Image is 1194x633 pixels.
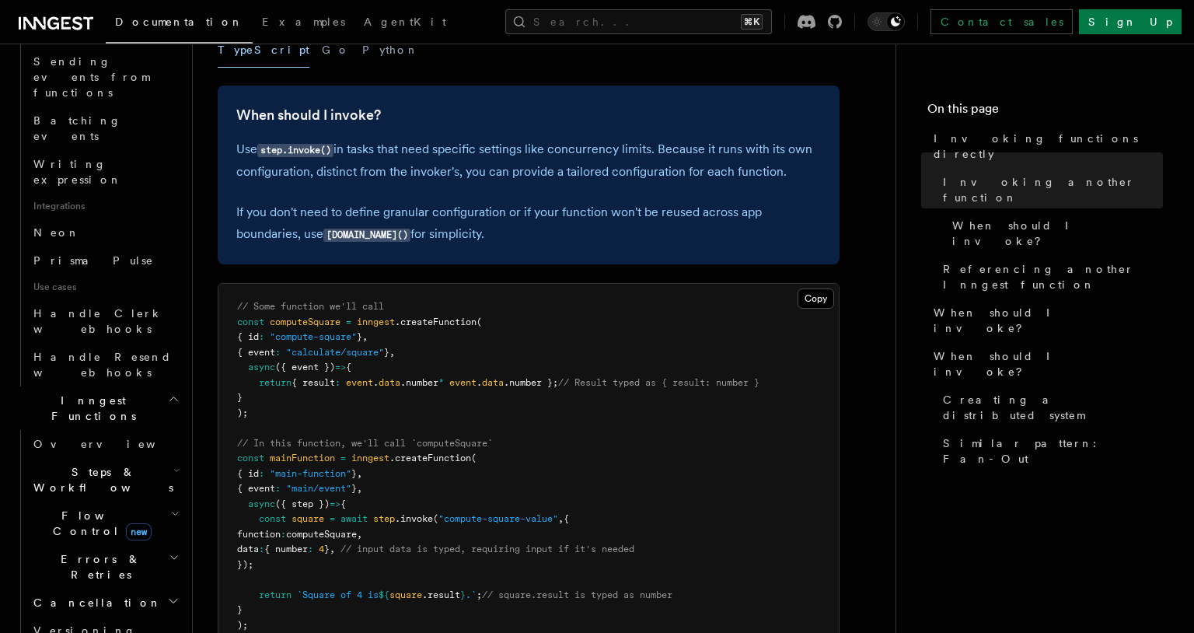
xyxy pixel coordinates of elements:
kbd: ⌘K [741,14,763,30]
span: // Result typed as { result: number } [558,377,759,388]
button: Cancellation [27,589,183,617]
a: When should I invoke? [927,299,1163,342]
a: Handle Clerk webhooks [27,299,183,343]
span: const [237,316,264,327]
span: When should I invoke? [934,305,1163,336]
p: If you don't need to define granular configuration or if your function won't be reused across app... [236,201,821,246]
span: AgentKit [364,16,446,28]
span: : [308,544,313,554]
a: Documentation [106,5,253,44]
span: Integrations [27,194,183,219]
span: , [558,513,564,524]
span: Batching events [33,114,121,142]
span: const [259,513,286,524]
span: { id [237,331,259,342]
span: // square.result is typed as number [482,589,672,600]
span: Examples [262,16,345,28]
span: inngest [351,453,389,463]
span: ; [477,589,482,600]
a: Creating a distributed system [937,386,1163,429]
span: } [324,544,330,554]
button: Toggle dark mode [868,12,905,31]
a: Batching events [27,107,183,150]
span: .result [422,589,460,600]
span: : [275,483,281,494]
span: const [237,453,264,463]
span: Cancellation [27,595,162,610]
span: Neon [33,226,80,239]
span: data [379,377,400,388]
span: ${ [379,589,389,600]
span: Invoking functions directly [934,131,1163,162]
span: Similar pattern: Fan-Out [943,435,1163,467]
span: // input data is typed, requiring input if it's needed [340,544,634,554]
span: } [357,331,362,342]
a: When should I invoke? [946,212,1163,255]
span: { result [292,377,335,388]
span: return [259,589,292,600]
span: ({ event }) [275,362,335,372]
span: Writing expression [33,158,122,186]
span: } [351,483,357,494]
span: new [126,523,152,540]
a: Contact sales [930,9,1073,34]
span: Handle Clerk webhooks [33,307,163,335]
a: Sending events from functions [27,47,183,107]
span: inngest [357,316,395,327]
span: , [389,347,395,358]
span: event [449,377,477,388]
span: Invoking another function [943,174,1163,205]
span: ); [237,620,248,631]
span: , [357,483,362,494]
span: Sending events from functions [33,55,149,99]
span: { number [264,544,308,554]
h4: On this page [927,100,1163,124]
span: .invoke [395,513,433,524]
span: Overview [33,438,194,450]
a: Invoking another function [937,168,1163,212]
button: Flow Controlnew [27,502,183,545]
span: Flow Control [27,508,171,539]
a: When should I invoke? [927,342,1163,386]
span: { [340,498,346,509]
span: : [275,347,281,358]
span: { event [237,483,275,494]
a: Prisma Pulse [27,247,183,275]
span: "compute-square-value" [438,513,558,524]
span: square [389,589,422,600]
span: } [237,604,243,615]
span: = [330,513,335,524]
span: : [281,529,286,540]
span: . [477,377,482,388]
span: , [357,468,362,479]
span: "calculate/square" [286,347,384,358]
span: Prisma Pulse [33,254,154,267]
button: Go [322,33,350,68]
a: Invoking functions directly [927,124,1163,168]
span: } [384,347,389,358]
span: computeSquare [270,316,340,327]
a: Overview [27,430,183,458]
span: "main-function" [270,468,351,479]
button: Errors & Retries [27,545,183,589]
span: = [346,316,351,327]
span: Inngest Functions [12,393,168,424]
span: "main/event" [286,483,351,494]
span: 4 [319,544,324,554]
span: .number }; [504,377,558,388]
span: , [330,544,335,554]
span: => [335,362,346,372]
span: async [248,362,275,372]
span: data [482,377,504,388]
span: { [346,362,351,372]
span: : [259,468,264,479]
span: .createFunction [389,453,471,463]
span: `Square of 4 is [297,589,379,600]
span: // Some function we'll call [237,301,384,312]
span: .createFunction [395,316,477,327]
span: } [351,468,357,479]
button: Copy [798,289,834,309]
code: [DOMAIN_NAME]() [323,229,410,242]
span: Documentation [115,16,243,28]
span: => [330,498,340,509]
